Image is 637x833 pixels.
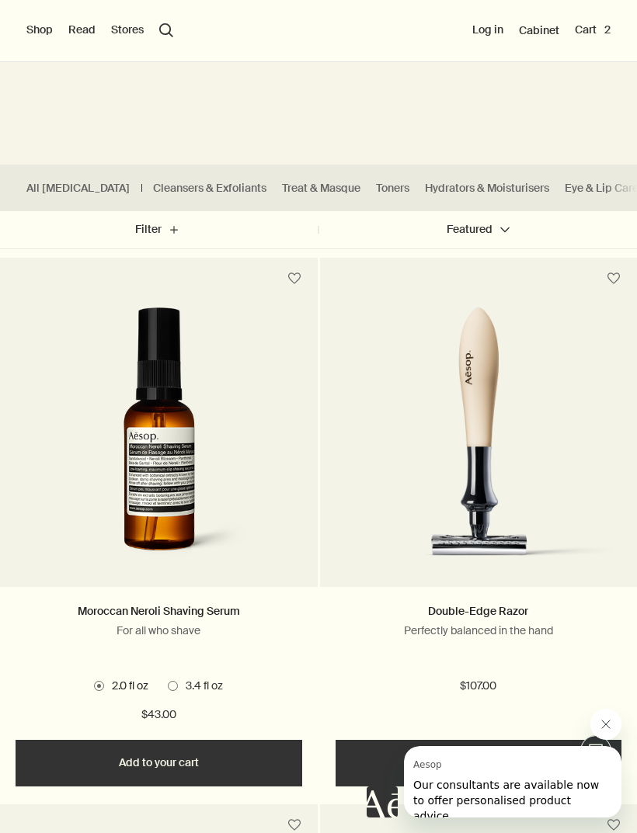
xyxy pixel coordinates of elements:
button: Featured [318,211,637,248]
a: Toners [376,181,409,196]
button: Read [68,23,96,38]
iframe: Close message from Aesop [590,709,621,740]
div: Aesop says "Our consultants are available now to offer personalised product advice.". Open messag... [367,709,621,817]
iframe: no content [367,786,398,817]
button: Log in [472,23,503,38]
p: Perfectly balanced in the hand [336,623,622,637]
button: Cart2 [575,23,611,38]
button: Open search [159,23,173,37]
button: Add to your cart - $43.00 [16,740,302,786]
button: Shop [26,23,53,38]
span: Our consultants are available now to offer personalised product advice. [9,33,195,76]
a: All [MEDICAL_DATA] [26,181,130,196]
a: Cabinet [519,23,559,37]
p: For all who shave [16,623,302,637]
button: Save to cabinet [280,265,308,293]
button: Save to cabinet [600,265,628,293]
span: $107.00 [460,677,496,696]
button: Add to your cart - $107.00 [336,740,622,786]
span: 2.0 fl oz [104,679,148,694]
img: Double-Edge Razor [345,307,612,579]
img: Moroccan Neroli Shaving Serum with pump [19,307,298,579]
span: 3.4 fl oz [178,679,223,694]
button: Stores [111,23,144,38]
span: $43.00 [141,706,176,724]
a: Hydrators & Moisturisers [425,181,549,196]
a: Treat & Masque [282,181,360,196]
a: Double-Edge Razor [428,604,528,618]
a: Moroccan Neroli Shaving Serum [78,604,240,618]
iframe: Message from Aesop [404,746,621,817]
a: Cleansers & Exfoliants [153,181,266,196]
